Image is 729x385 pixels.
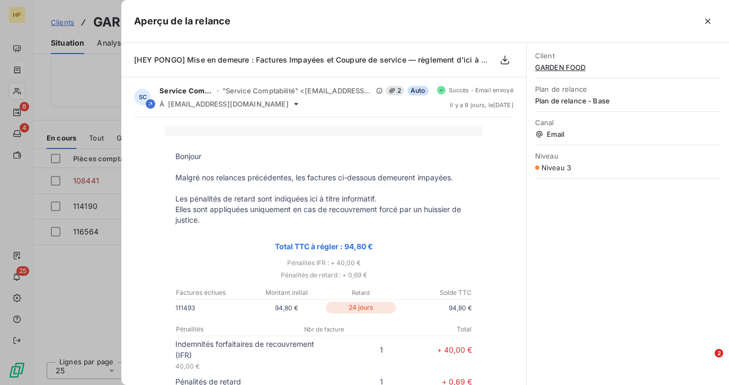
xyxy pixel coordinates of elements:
p: Malgré nos relances précédentes, les factures ci-dessous demeurent impayées. [175,172,472,183]
h5: Aperçu de la relance [134,14,230,29]
span: À [159,100,164,108]
div: SC [134,89,151,106]
span: GARDEN FOOD [535,63,721,72]
span: Client [535,51,721,60]
p: + 40,00 € [383,344,472,355]
p: 40,00 € [175,361,324,372]
p: Montant initial [250,288,323,297]
p: Elles sont appliquées uniquement en cas de recouvrement forcé par un huissier de justice. [175,204,472,225]
span: 2 [386,86,404,95]
span: Canal [535,118,721,127]
p: Factures échues [176,288,249,297]
span: Succès - Email envoyé [449,87,513,93]
p: Pénalités de retard : + 0,69 € [165,269,483,281]
span: 2 [715,349,723,357]
p: 94,80 € [250,302,324,313]
p: Pénalités [176,325,274,334]
span: il y a 9 jours , le [DATE] [450,102,513,108]
span: Niveau [535,152,721,160]
span: Email [535,130,721,138]
p: Total TTC à régler : 94,80 € [175,240,472,252]
p: 94,80 € [398,302,472,313]
p: 1 [324,344,383,355]
iframe: Intercom live chat [693,349,718,374]
p: 24 jours [326,302,396,313]
span: Niveau 3 [541,163,571,172]
span: Plan de relance - Base [535,97,721,105]
span: - [217,87,219,94]
p: Indemnités forfaitaires de recouvrement (IFR) [175,338,324,361]
p: Bonjour [175,151,472,162]
span: [EMAIL_ADDRESS][DOMAIN_NAME] [168,100,289,108]
p: Total [374,325,472,334]
p: Pénalités IFR : + 40,00 € [165,257,483,269]
p: Retard [324,288,397,297]
span: Auto [407,86,429,95]
p: Nbr de facture [275,325,373,334]
span: "Service Comptabilité" <[EMAIL_ADDRESS][DOMAIN_NAME]> [223,86,373,95]
span: Plan de relance [535,85,721,93]
p: Les pénalités de retard sont indiquées ici à titre informatif. [175,194,472,204]
span: [HEY PONGO] Mise en demeure : Factures Impayées et Coupure de service — règlement d'ici à la fin ... [134,55,555,64]
span: Service Comptabilité [159,86,213,95]
p: Solde TTC [398,288,472,297]
p: 111493 [175,302,250,313]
